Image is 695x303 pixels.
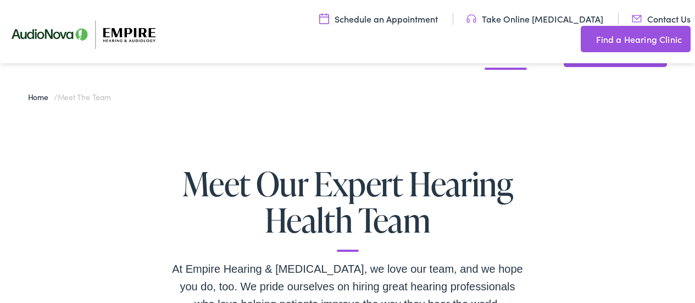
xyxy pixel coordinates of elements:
img: utility icon [466,13,476,25]
h1: Meet Our Expert Hearing Health Team [172,166,524,252]
img: utility icon [632,13,642,25]
img: utility icon [319,13,329,25]
a: Home [28,91,54,102]
span: / [28,91,111,102]
a: Schedule an Appointment [319,13,438,25]
a: Contact Us [632,13,691,25]
a: Find a Hearing Clinic [581,26,691,52]
span: Meet the Team [58,91,111,102]
img: utility icon [581,32,591,46]
a: Take Online [MEDICAL_DATA] [466,13,603,25]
